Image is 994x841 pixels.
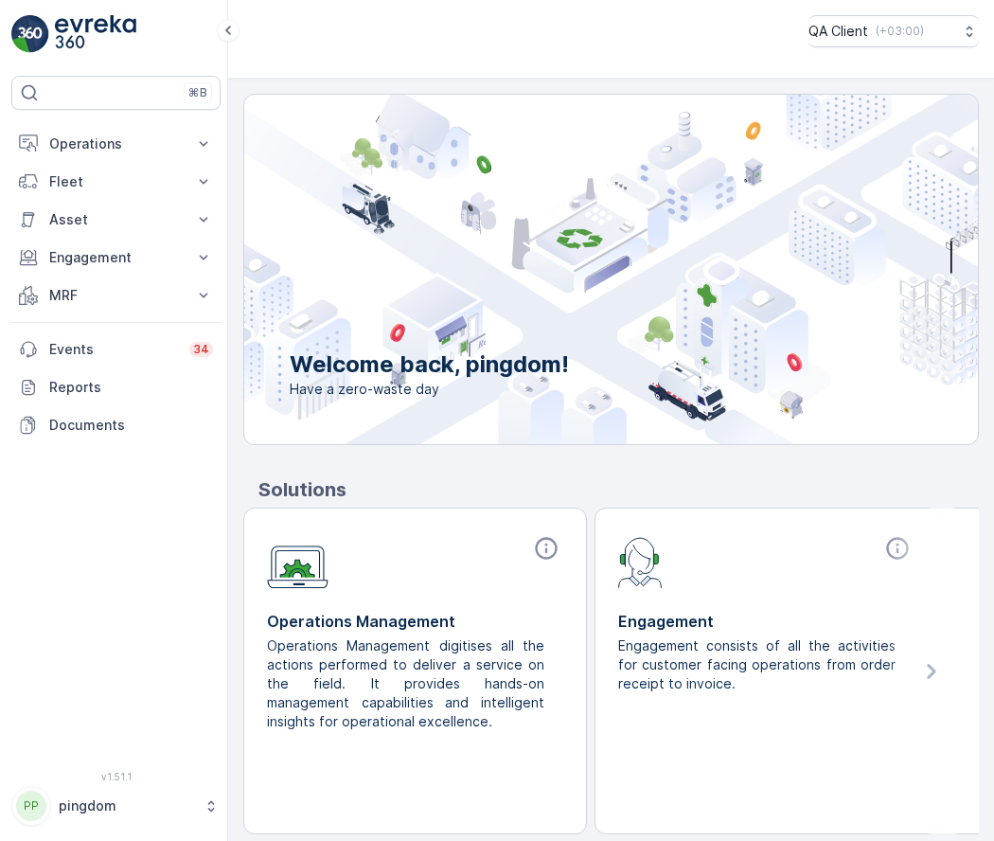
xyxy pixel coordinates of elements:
p: 34 [193,342,209,357]
p: Documents [49,416,213,435]
p: Asset [49,210,183,229]
a: Documents [11,406,221,444]
p: ⌘B [188,85,207,100]
img: module-icon [267,535,328,589]
button: Fleet [11,163,221,201]
button: MRF [11,277,221,314]
div: PP [16,791,46,821]
button: PPpingdom [11,786,221,826]
p: Fleet [49,172,183,191]
p: Events [49,340,178,359]
p: QA Client [808,22,868,41]
a: Reports [11,368,221,406]
p: Engagement consists of all the activities for customer facing operations from order receipt to in... [618,636,899,693]
p: MRF [49,286,183,305]
p: Solutions [258,475,979,504]
img: city illustration [159,95,978,444]
p: Reports [49,378,213,397]
img: logo_light-DOdMpM7g.png [55,15,136,53]
p: pingdom [59,796,194,815]
img: logo [11,15,49,53]
p: Engagement [618,610,914,633]
button: Operations [11,125,221,163]
p: Engagement [49,248,183,267]
span: v 1.51.1 [11,771,221,782]
button: QA Client(+03:00) [808,15,979,47]
button: Asset [11,201,221,239]
p: Operations Management [267,610,563,633]
p: Operations [49,134,183,153]
p: Operations Management digitises all the actions performed to deliver a service on the field. It p... [267,636,548,731]
span: Have a zero-waste day [290,380,569,399]
button: Engagement [11,239,221,277]
img: module-icon [618,535,663,588]
p: ( +03:00 ) [876,24,924,39]
p: Welcome back, pingdom! [290,349,569,380]
a: Events34 [11,331,221,368]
